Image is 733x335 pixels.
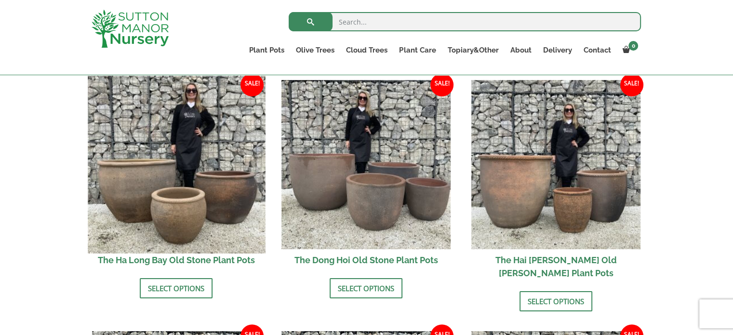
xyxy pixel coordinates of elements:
a: Plant Care [393,43,441,57]
img: logo [92,10,169,48]
img: The Hai Phong Old Stone Plant Pots [471,80,640,249]
a: Cloud Trees [340,43,393,57]
input: Search... [289,12,641,31]
span: Sale! [620,73,643,96]
a: Sale! The Hai [PERSON_NAME] Old [PERSON_NAME] Plant Pots [471,80,640,284]
a: Contact [577,43,616,57]
a: Olive Trees [290,43,340,57]
a: Sale! The Dong Hoi Old Stone Plant Pots [281,80,451,271]
a: Sale! The Ha Long Bay Old Stone Plant Pots [92,80,261,271]
span: Sale! [240,73,264,96]
h2: The Dong Hoi Old Stone Plant Pots [281,249,451,271]
a: Select options for “The Dong Hoi Old Stone Plant Pots” [330,278,402,298]
h2: The Ha Long Bay Old Stone Plant Pots [92,249,261,271]
a: Plant Pots [243,43,290,57]
h2: The Hai [PERSON_NAME] Old [PERSON_NAME] Plant Pots [471,249,640,284]
span: 0 [628,41,638,51]
img: The Ha Long Bay Old Stone Plant Pots [88,76,265,253]
a: Select options for “The Ha Long Bay Old Stone Plant Pots” [140,278,213,298]
span: Sale! [430,73,453,96]
a: Delivery [537,43,577,57]
a: 0 [616,43,641,57]
img: The Dong Hoi Old Stone Plant Pots [281,80,451,249]
a: About [504,43,537,57]
a: Topiary&Other [441,43,504,57]
a: Select options for “The Hai Phong Old Stone Plant Pots” [520,291,592,311]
